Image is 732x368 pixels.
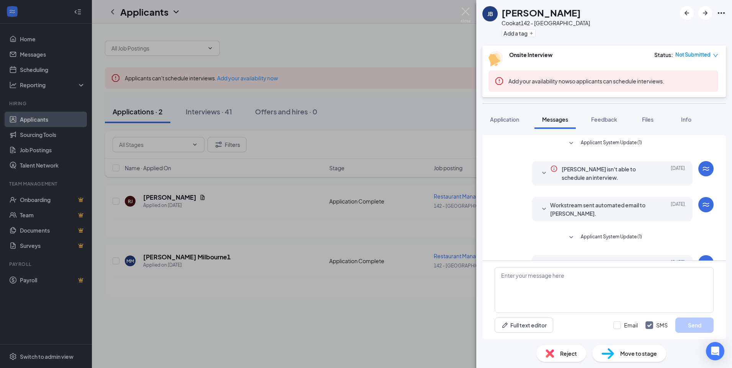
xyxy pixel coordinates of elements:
div: JB [487,10,493,18]
svg: Plus [529,31,534,36]
button: SmallChevronDownApplicant System Update (1) [567,233,642,242]
svg: Error [495,77,504,86]
span: Application [490,116,519,123]
svg: SmallChevronDown [539,169,549,178]
span: [DATE] [671,201,685,218]
span: Messages [542,116,568,123]
button: ArrowRight [698,6,712,20]
div: Status : [654,51,673,59]
svg: ArrowRight [701,8,710,18]
button: PlusAdd a tag [502,29,536,37]
span: [DATE] [671,165,685,182]
span: so applicants can schedule interviews. [508,78,664,85]
b: Onsite Interview [509,51,552,58]
span: Workstream sent automated SMS to [PERSON_NAME]. [550,259,650,276]
svg: Info [550,165,558,173]
span: Workstream sent automated email to [PERSON_NAME]. [550,201,650,218]
svg: SmallChevronDown [539,205,549,214]
span: Files [642,116,654,123]
span: Feedback [591,116,617,123]
svg: Ellipses [717,8,726,18]
span: Move to stage [620,349,657,358]
span: Applicant System Update (1) [581,233,642,242]
button: Send [675,318,714,333]
button: SmallChevronDownApplicant System Update (1) [567,139,642,148]
svg: SmallChevronDown [567,233,576,242]
svg: WorkstreamLogo [701,200,711,209]
button: ArrowLeftNew [680,6,694,20]
button: Full text editorPen [495,318,553,333]
svg: WorkstreamLogo [701,258,711,267]
svg: WorkstreamLogo [701,164,711,173]
span: Reject [560,349,577,358]
span: [PERSON_NAME] isn't able to schedule an interview. [562,165,650,182]
span: Applicant System Update (1) [581,139,642,148]
svg: Pen [501,321,509,329]
span: [DATE] [671,259,685,276]
h1: [PERSON_NAME] [502,6,581,19]
button: Add your availability now [508,77,569,85]
div: Open Intercom Messenger [706,342,724,360]
div: Cook at 142 - [GEOGRAPHIC_DATA] [502,19,590,27]
span: down [713,53,718,58]
span: Info [681,116,691,123]
span: Not Submitted [675,51,711,59]
svg: ArrowLeftNew [682,8,691,18]
svg: SmallChevronDown [567,139,576,148]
